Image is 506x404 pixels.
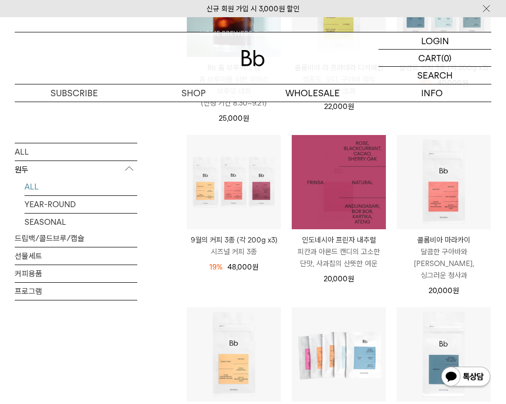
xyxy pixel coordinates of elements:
img: 1000000483_add2_080.jpg [292,135,386,229]
img: 콜롬비아 마라카이 [397,135,491,229]
a: SUBSCRIBE [15,84,134,102]
a: SEASONAL [25,213,137,230]
a: 콜롬비아 마라카이 달콤한 구아바와 [PERSON_NAME], 싱그러운 청사과 [397,234,491,281]
span: 원 [348,274,354,283]
p: 9월의 커피 3종 (각 200g x3) [187,234,281,246]
a: ALL [15,143,137,160]
span: 원 [348,102,354,111]
a: CART (0) [379,50,491,67]
p: 피칸과 아몬드 캔디의 고소한 단맛, 사과칩의 산뜻한 여운 [292,246,386,269]
a: 드립백/콜드브루/캡슐 [15,229,137,246]
a: 인도네시아 프린자 내추럴 피칸과 아몬드 캔디의 고소한 단맛, 사과칩의 산뜻한 여운 [292,234,386,269]
a: SHOP [134,84,253,102]
a: 커피용품 [15,265,137,282]
span: 원 [252,263,258,271]
a: 9월의 커피 3종 (각 200g x3) 시즈널 커피 3종 [187,234,281,258]
a: 신규 회원 가입 시 3,000원 할인 [206,4,300,13]
p: (0) [441,50,452,66]
p: 원두 [15,161,137,178]
p: WHOLESALE [253,84,372,102]
span: 20,000 [324,274,354,283]
p: 인도네시아 프린자 내추럴 [292,234,386,246]
img: 로고 [241,50,265,66]
span: 원 [243,114,249,123]
span: 22,000 [324,102,354,111]
span: 48,000 [228,263,258,271]
span: 원 [453,286,459,295]
p: 달콤한 구아바와 [PERSON_NAME], 싱그러운 청사과 [397,246,491,281]
a: LOGIN [379,32,491,50]
a: ALL [25,178,137,195]
p: CART [418,50,441,66]
p: 콜롬비아 마라카이 [397,234,491,246]
p: SEARCH [417,67,453,84]
a: YEAR-ROUND [25,195,137,213]
img: 세븐티 [397,307,491,402]
img: 에티오피아 비샨 디모 [187,307,281,402]
img: Bb 샘플 세트 [292,307,386,402]
span: 25,000 [219,114,249,123]
p: 시즈널 커피 3종 [187,246,281,258]
a: 인도네시아 프린자 내추럴 [292,135,386,229]
a: 선물세트 [15,247,137,264]
div: 19% [209,261,223,273]
span: 20,000 [429,286,459,295]
p: LOGIN [421,32,449,49]
p: INFO [372,84,491,102]
img: 카카오톡 채널 1:1 채팅 버튼 [440,366,491,389]
img: 9월의 커피 3종 (각 200g x3) [187,135,281,229]
a: 프로그램 [15,282,137,299]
